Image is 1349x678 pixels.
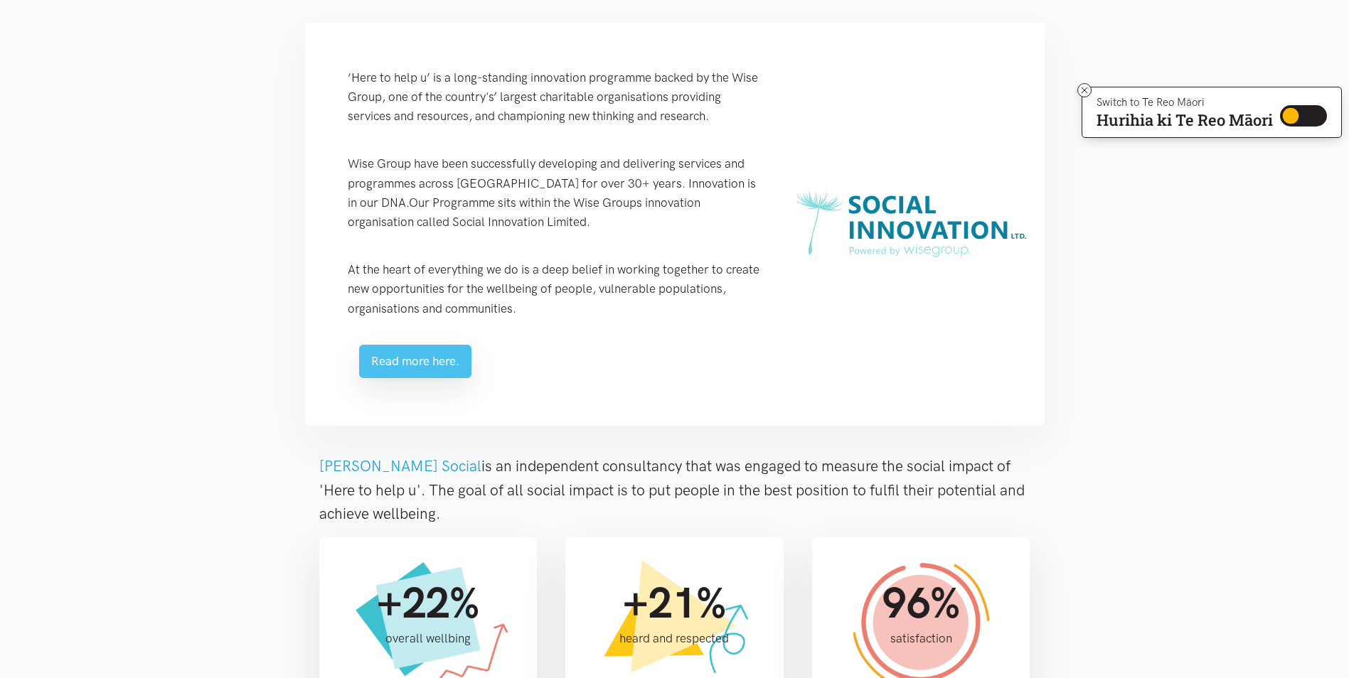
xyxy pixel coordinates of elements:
b: +21% [623,577,725,629]
p: Hurihia ki Te Reo Māori [1097,114,1273,127]
a: Read more here. [359,345,471,378]
p: overall wellbing [359,629,498,648]
p: Switch to Te Reo Māori [1097,98,1273,107]
p: satisfaction [852,629,991,648]
b: 96% [882,577,959,629]
p: ‘Here to help u’ is a long-standing innovation programme backed by the Wise Group, one of the cou... [348,68,765,127]
b: +22% [377,577,479,629]
p: Wise Group have been successfully developing and delivering services and programmes across [GEOGR... [348,154,765,232]
img: SIL_tag_colour.svg [793,23,1030,426]
p: heard and respected [605,629,744,648]
p: is an independent consultancy that was engaged to measure the social impact of 'Here to help u'. ... [319,454,1030,526]
p: At the heart of everything we do is a deep belief in working together to create new opportunities... [348,260,765,318]
a: [PERSON_NAME] Social [319,457,481,475]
